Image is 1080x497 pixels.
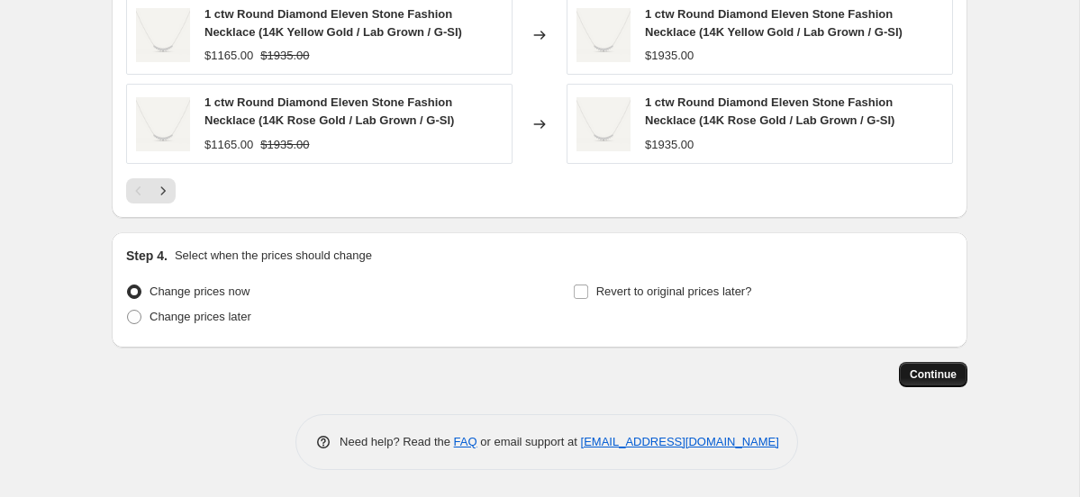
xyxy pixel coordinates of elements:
[645,95,894,127] span: 1 ctw Round Diamond Eleven Stone Fashion Necklace (14K Rose Gold / Lab Grown / G-SI)
[576,8,631,62] img: LADR01010004W-main_image-a9966bff632c45329662bf57c79e1885_80x.png
[645,47,694,65] div: $1935.00
[150,178,176,203] button: Next
[204,7,462,39] span: 1 ctw Round Diamond Eleven Stone Fashion Necklace (14K Yellow Gold / Lab Grown / G-SI)
[581,435,779,448] a: [EMAIL_ADDRESS][DOMAIN_NAME]
[175,247,372,265] p: Select when the prices should change
[899,362,967,387] button: Continue
[477,435,581,448] span: or email support at
[150,310,251,323] span: Change prices later
[260,136,309,154] strike: $1935.00
[645,7,903,39] span: 1 ctw Round Diamond Eleven Stone Fashion Necklace (14K Yellow Gold / Lab Grown / G-SI)
[150,285,250,298] span: Change prices now
[596,285,752,298] span: Revert to original prices later?
[340,435,454,448] span: Need help? Read the
[136,8,190,62] img: LADR01010004W-main_image-a9966bff632c45329662bf57c79e1885_80x.png
[645,136,694,154] div: $1935.00
[204,47,253,65] div: $1165.00
[910,367,957,382] span: Continue
[260,47,309,65] strike: $1935.00
[204,95,454,127] span: 1 ctw Round Diamond Eleven Stone Fashion Necklace (14K Rose Gold / Lab Grown / G-SI)
[204,136,253,154] div: $1165.00
[454,435,477,448] a: FAQ
[126,247,168,265] h2: Step 4.
[126,178,176,203] nav: Pagination
[576,97,631,151] img: LADR01010004W-main_image-a9966bff632c45329662bf57c79e1885_80x.png
[136,97,190,151] img: LADR01010004W-main_image-a9966bff632c45329662bf57c79e1885_80x.png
